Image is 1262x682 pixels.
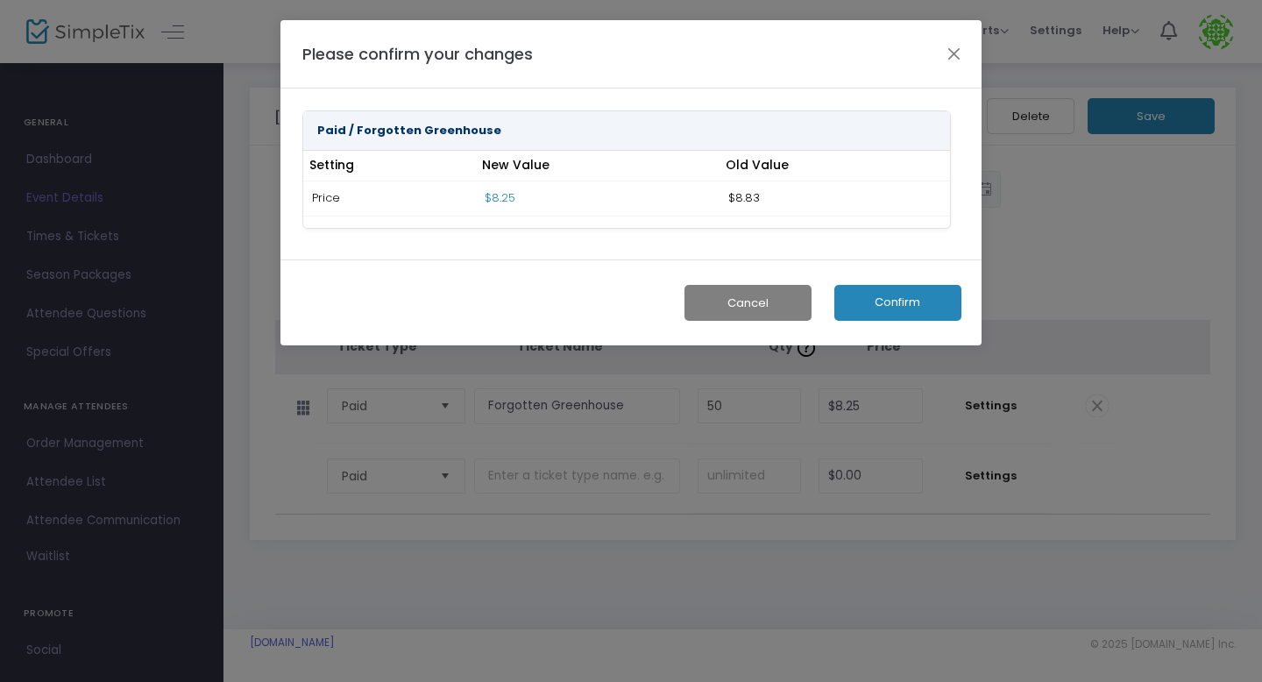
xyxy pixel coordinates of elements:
td: $8.83 [720,181,950,216]
h4: Please confirm your changes [302,42,533,66]
td: Price [303,181,477,216]
button: Close [943,42,966,65]
td: $8.25 [477,181,720,216]
th: New Value [477,151,720,181]
button: Confirm [834,285,961,321]
th: Setting [303,151,477,181]
button: Cancel [684,285,812,321]
strong: Paid / Forgotten Greenhouse [317,122,501,139]
th: Old Value [720,151,950,181]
